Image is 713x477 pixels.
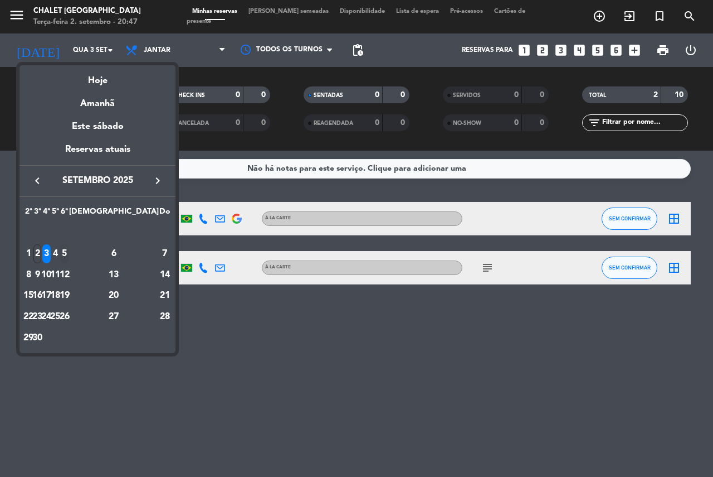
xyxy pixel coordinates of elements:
div: 19 [60,286,69,305]
div: 17 [42,286,51,305]
td: 27 de setembro de 2025 [69,306,159,327]
div: Amanhã [19,88,175,111]
div: 21 [159,286,170,305]
td: 23 de setembro de 2025 [33,306,42,327]
td: 26 de setembro de 2025 [60,306,69,327]
div: 7 [159,244,170,263]
div: 28 [159,307,170,326]
span: setembro 2025 [47,174,148,188]
i: keyboard_arrow_left [31,174,44,187]
div: 9 [33,266,42,285]
div: 3 [42,244,51,263]
div: 18 [51,286,60,305]
div: 15 [25,286,33,305]
button: keyboard_arrow_left [27,174,47,188]
div: 20 [74,286,154,305]
div: 10 [42,266,51,285]
td: SET [24,222,171,243]
th: Terça-feira [33,205,42,223]
td: 25 de setembro de 2025 [51,306,60,327]
td: 29 de setembro de 2025 [24,327,33,349]
div: 25 [51,307,60,326]
td: 3 de setembro de 2025 [42,243,51,264]
td: 24 de setembro de 2025 [42,306,51,327]
td: 7 de setembro de 2025 [159,243,171,264]
td: 28 de setembro de 2025 [159,306,171,327]
td: 16 de setembro de 2025 [33,285,42,306]
div: 4 [51,244,60,263]
th: Domingo [159,205,171,223]
div: 8 [25,266,33,285]
td: 15 de setembro de 2025 [24,285,33,306]
td: 1 de setembro de 2025 [24,243,33,264]
td: 5 de setembro de 2025 [60,243,69,264]
div: 27 [74,307,154,326]
div: 30 [33,329,42,348]
i: keyboard_arrow_right [151,174,164,187]
td: 21 de setembro de 2025 [159,285,171,306]
div: 12 [60,266,69,285]
td: 4 de setembro de 2025 [51,243,60,264]
td: 11 de setembro de 2025 [51,264,60,286]
td: 13 de setembro de 2025 [69,264,159,286]
div: 1 [25,244,33,263]
th: Sábado [69,205,159,223]
button: keyboard_arrow_right [148,174,168,188]
div: 14 [159,266,170,285]
div: 26 [60,307,69,326]
div: 2 [33,244,42,263]
th: Quinta-feira [51,205,60,223]
div: 29 [25,329,33,348]
td: 6 de setembro de 2025 [69,243,159,264]
div: Hoje [19,65,175,88]
td: 18 de setembro de 2025 [51,285,60,306]
td: 9 de setembro de 2025 [33,264,42,286]
th: Sexta-feira [60,205,69,223]
td: 14 de setembro de 2025 [159,264,171,286]
div: 5 [60,244,69,263]
th: Segunda-feira [24,205,33,223]
td: 8 de setembro de 2025 [24,264,33,286]
div: 13 [74,266,154,285]
div: 22 [25,307,33,326]
td: 22 de setembro de 2025 [24,306,33,327]
td: 19 de setembro de 2025 [60,285,69,306]
td: 10 de setembro de 2025 [42,264,51,286]
th: Quarta-feira [42,205,51,223]
div: 16 [33,286,42,305]
div: 23 [33,307,42,326]
div: 11 [51,266,60,285]
td: 30 de setembro de 2025 [33,327,42,349]
div: Reservas atuais [19,142,175,165]
td: 20 de setembro de 2025 [69,285,159,306]
td: 17 de setembro de 2025 [42,285,51,306]
div: 6 [74,244,154,263]
td: 12 de setembro de 2025 [60,264,69,286]
div: Este sábado [19,111,175,142]
div: 24 [42,307,51,326]
td: 2 de setembro de 2025 [33,243,42,264]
